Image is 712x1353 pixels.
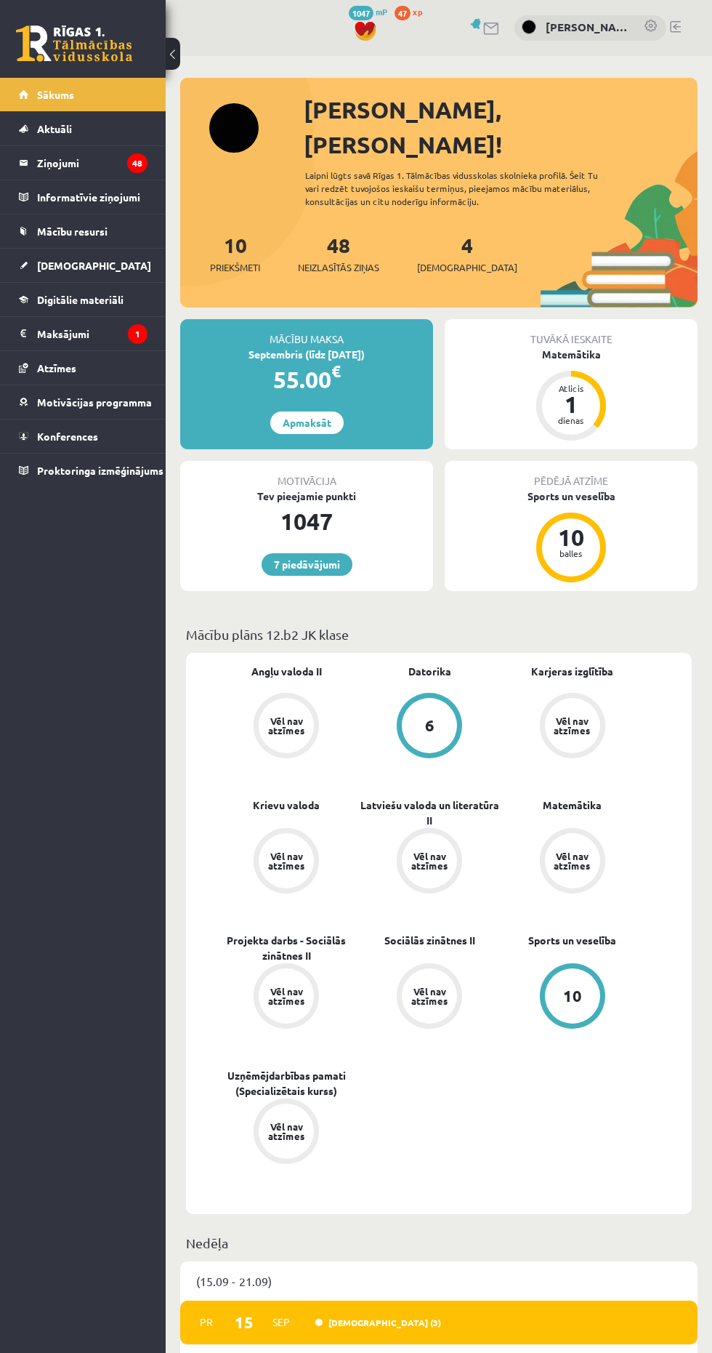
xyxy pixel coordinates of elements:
[251,664,322,679] a: Angļu valoda II
[180,319,433,347] div: Mācību maksa
[19,112,147,145] a: Aktuāli
[37,146,147,180] legend: Ziņojumi
[409,987,450,1005] div: Vēl nav atzīmes
[222,1310,267,1334] span: 15
[445,347,697,443] a: Matemātika Atlicis 1 dienas
[215,1099,358,1167] a: Vēl nav atzīmes
[19,283,147,316] a: Digitālie materiāli
[445,489,697,585] a: Sports un veselība 10 balles
[37,430,98,443] span: Konferences
[298,232,379,275] a: 48Neizlasītās ziņas
[37,361,76,374] span: Atzīmes
[19,249,147,282] a: [DEMOGRAPHIC_DATA]
[266,716,307,735] div: Vēl nav atzīmes
[395,6,410,20] span: 47
[180,362,433,397] div: 55.00
[531,664,613,679] a: Karjeras izglītība
[358,828,501,896] a: Vēl nav atzīmes
[186,625,692,644] p: Mācību plāns 12.b2 JK klase
[528,933,616,948] a: Sports un veselība
[180,347,433,362] div: Septembris (līdz [DATE])
[19,454,147,487] a: Proktoringa izmēģinājums
[186,1233,692,1253] p: Nedēļa
[549,416,593,425] div: dienas
[37,259,151,272] span: [DEMOGRAPHIC_DATA]
[501,963,644,1032] a: 10
[417,260,517,275] span: [DEMOGRAPHIC_DATA]
[331,361,341,382] span: €
[180,489,433,504] div: Tev pieejamie punkti
[210,232,260,275] a: 10Priekšmeti
[37,122,72,135] span: Aktuāli
[445,489,697,504] div: Sports un veselība
[128,324,147,344] i: 1
[417,232,517,275] a: 4[DEMOGRAPHIC_DATA]
[19,78,147,111] a: Sākums
[349,6,373,20] span: 1047
[19,214,147,248] a: Mācību resursi
[445,347,697,362] div: Matemātika
[358,963,501,1032] a: Vēl nav atzīmes
[546,19,629,36] a: [PERSON_NAME]
[215,693,358,761] a: Vēl nav atzīmes
[37,464,163,477] span: Proktoringa izmēģinājums
[266,851,307,870] div: Vēl nav atzīmes
[37,88,74,101] span: Sākums
[408,664,451,679] a: Datorika
[425,718,434,734] div: 6
[445,461,697,489] div: Pēdējā atzīme
[395,6,429,17] a: 47 xp
[304,92,697,162] div: [PERSON_NAME], [PERSON_NAME]!
[19,351,147,385] a: Atzīmes
[19,385,147,419] a: Motivācijas programma
[37,180,147,214] legend: Informatīvie ziņojumi
[413,6,422,17] span: xp
[549,384,593,393] div: Atlicis
[253,798,320,813] a: Krievu valoda
[37,396,152,409] span: Motivācijas programma
[266,1311,296,1333] span: Sep
[315,1317,441,1328] a: [DEMOGRAPHIC_DATA] (3)
[409,851,450,870] div: Vēl nav atzīmes
[19,146,147,180] a: Ziņojumi48
[19,180,147,214] a: Informatīvie ziņojumi
[522,20,536,34] img: Anastasija Oblate
[180,461,433,489] div: Motivācija
[37,293,124,306] span: Digitālie materiāli
[376,6,387,17] span: mP
[445,319,697,347] div: Tuvākā ieskaite
[549,393,593,416] div: 1
[215,933,358,963] a: Projekta darbs - Sociālās zinātnes II
[305,169,615,208] div: Laipni lūgts savā Rīgas 1. Tālmācības vidusskolas skolnieka profilā. Šeit Tu vari redzēt tuvojošo...
[215,1068,358,1099] a: Uzņēmējdarbības pamati (Specializētais kurss)
[298,260,379,275] span: Neizlasītās ziņas
[349,6,387,17] a: 1047 mP
[501,828,644,896] a: Vēl nav atzīmes
[358,798,501,828] a: Latviešu valoda un literatūra II
[549,549,593,558] div: balles
[180,1261,697,1301] div: (15.09 - 21.09)
[501,693,644,761] a: Vēl nav atzīmes
[358,693,501,761] a: 6
[19,419,147,453] a: Konferences
[270,411,344,434] a: Apmaksāt
[563,988,582,1004] div: 10
[549,526,593,549] div: 10
[262,553,352,576] a: 7 piedāvājumi
[16,25,132,62] a: Rīgas 1. Tālmācības vidusskola
[384,933,475,948] a: Sociālās zinātnes II
[210,260,260,275] span: Priekšmeti
[266,987,307,1005] div: Vēl nav atzīmes
[191,1311,222,1333] span: Pr
[543,798,602,813] a: Matemātika
[180,504,433,539] div: 1047
[19,317,147,350] a: Maksājumi1
[37,317,147,350] legend: Maksājumi
[37,225,108,238] span: Mācību resursi
[215,963,358,1032] a: Vēl nav atzīmes
[266,1122,307,1141] div: Vēl nav atzīmes
[552,851,593,870] div: Vēl nav atzīmes
[215,828,358,896] a: Vēl nav atzīmes
[552,716,593,735] div: Vēl nav atzīmes
[127,153,147,173] i: 48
